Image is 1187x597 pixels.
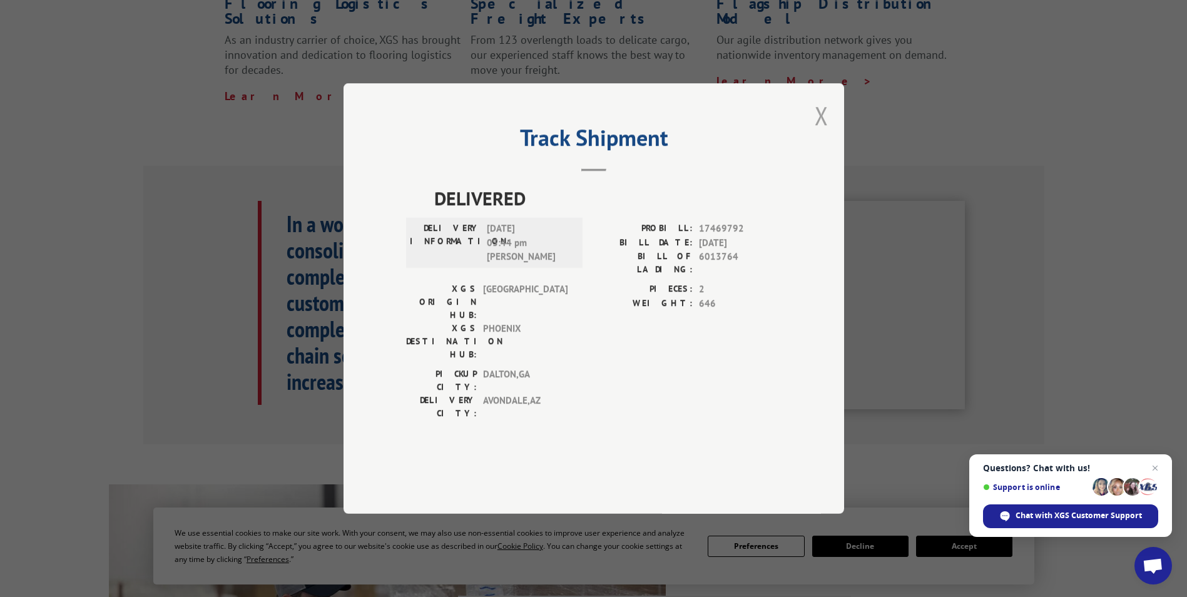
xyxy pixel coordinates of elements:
span: 17469792 [699,222,782,236]
label: PROBILL: [594,222,693,236]
span: Questions? Chat with us! [983,463,1158,473]
span: [GEOGRAPHIC_DATA] [483,282,568,322]
label: BILL OF LADING: [594,250,693,276]
span: 6013764 [699,250,782,276]
div: Chat with XGS Customer Support [983,504,1158,528]
label: XGS ORIGIN HUB: [406,282,477,322]
button: Close modal [815,99,828,132]
label: PICKUP CITY: [406,367,477,394]
span: PHOENIX [483,322,568,361]
span: Close chat [1148,461,1163,476]
span: Support is online [983,482,1088,492]
h2: Track Shipment [406,129,782,153]
span: DELIVERED [434,184,782,212]
div: Open chat [1134,547,1172,584]
label: DELIVERY CITY: [406,394,477,420]
label: PIECES: [594,282,693,297]
span: Chat with XGS Customer Support [1016,510,1142,521]
label: DELIVERY INFORMATION: [410,222,481,264]
span: 646 [699,297,782,311]
label: XGS DESTINATION HUB: [406,322,477,361]
span: AVONDALE , AZ [483,394,568,420]
span: 2 [699,282,782,297]
label: BILL DATE: [594,236,693,250]
span: [DATE] 03:44 pm [PERSON_NAME] [487,222,571,264]
label: WEIGHT: [594,297,693,311]
span: DALTON , GA [483,367,568,394]
span: [DATE] [699,236,782,250]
